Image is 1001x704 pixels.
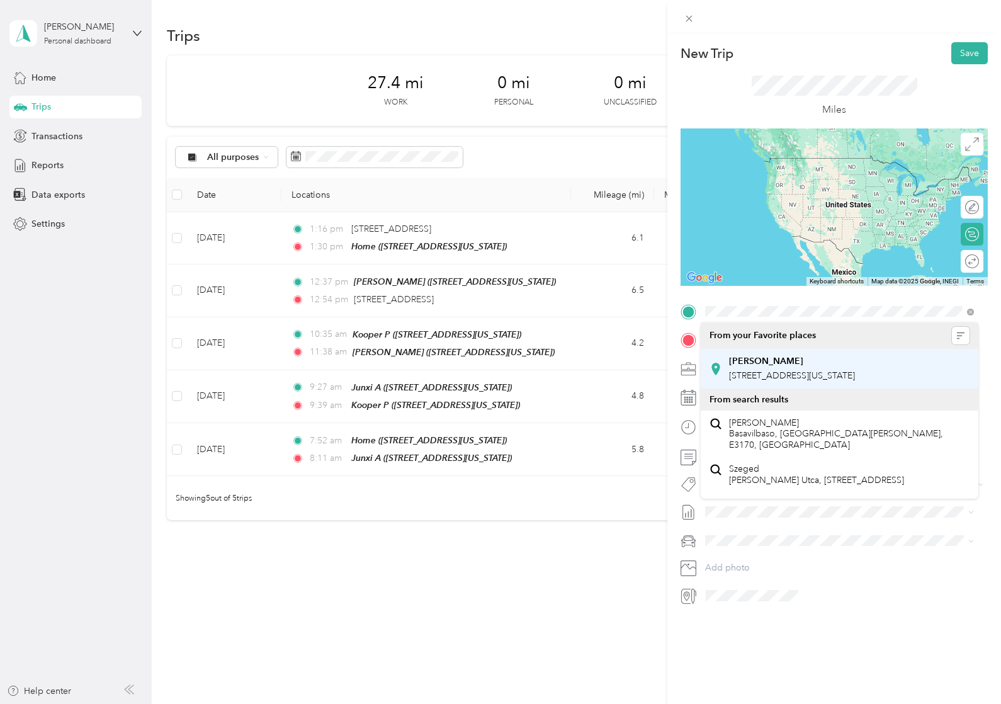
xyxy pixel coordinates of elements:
[701,559,988,577] button: Add photo
[810,277,864,286] button: Keyboard shortcuts
[681,45,733,62] p: New Trip
[710,394,788,405] span: From search results
[871,278,959,285] span: Map data ©2025 Google, INEGI
[822,102,846,118] p: Miles
[684,270,725,286] a: Open this area in Google Maps (opens a new window)
[729,356,803,367] strong: [PERSON_NAME]
[930,633,1001,704] iframe: Everlance-gr Chat Button Frame
[710,330,816,341] span: From your Favorite places
[729,417,970,451] span: [PERSON_NAME] Basavilbaso, [GEOGRAPHIC_DATA][PERSON_NAME], E3170, [GEOGRAPHIC_DATA]
[729,370,855,381] span: [STREET_ADDRESS][US_STATE]
[684,270,725,286] img: Google
[951,42,988,64] button: Save
[729,463,904,485] span: Szeged [PERSON_NAME] Utca, [STREET_ADDRESS]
